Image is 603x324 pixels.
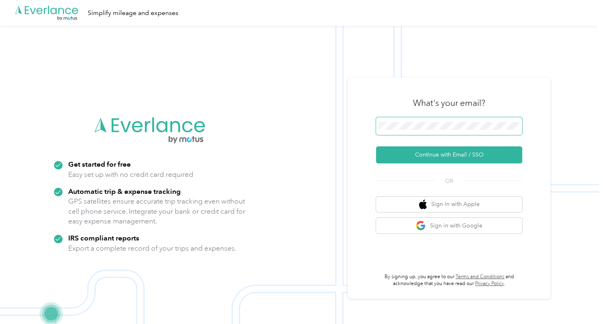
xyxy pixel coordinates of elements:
button: Continue with Email / SSO [376,146,522,163]
strong: IRS compliant reports [68,234,139,242]
button: google logoSign in with Google [376,218,522,234]
div: Simplify mileage and expenses [88,8,178,18]
p: By signing up, you agree to our and acknowledge that you have read our . [376,273,522,288]
strong: Get started for free [68,160,131,168]
a: Privacy Policy [475,281,504,287]
span: OR [435,177,463,185]
p: GPS satellites ensure accurate trip tracking even without cell phone service. Integrate your bank... [68,196,246,226]
a: Terms and Conditions [456,274,504,280]
p: Export a complete record of your trips and expenses. [68,243,236,253]
img: apple logo [419,200,427,210]
p: Easy set up with no credit card required [68,170,193,180]
strong: Automatic trip & expense tracking [68,187,181,195]
img: google logo [416,221,426,231]
button: apple logoSign in with Apple [376,197,522,212]
h3: What's your email? [413,97,485,109]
